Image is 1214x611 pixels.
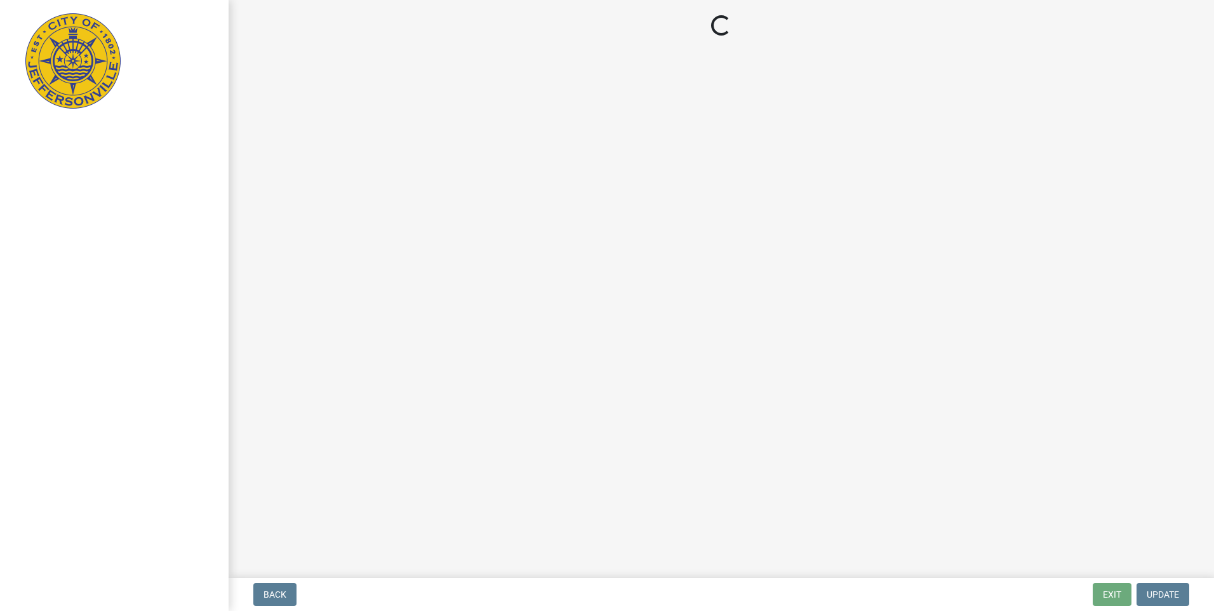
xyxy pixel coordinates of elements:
button: Exit [1093,583,1131,606]
img: City of Jeffersonville, Indiana [25,13,121,109]
span: Back [263,589,286,600]
button: Update [1137,583,1189,606]
span: Update [1147,589,1179,600]
button: Back [253,583,297,606]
